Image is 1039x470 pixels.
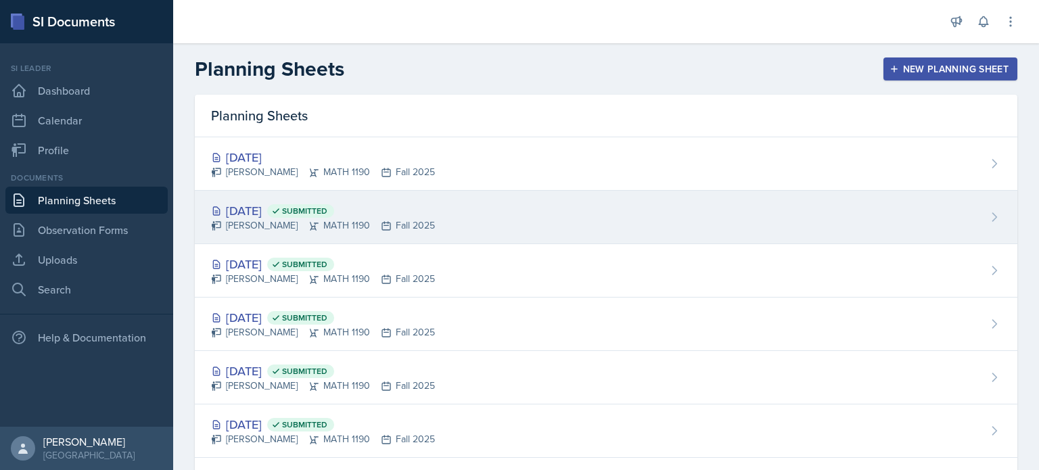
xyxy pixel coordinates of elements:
[211,255,435,273] div: [DATE]
[282,206,327,216] span: Submitted
[43,435,135,448] div: [PERSON_NAME]
[195,137,1017,191] a: [DATE] [PERSON_NAME]MATH 1190Fall 2025
[195,351,1017,404] a: [DATE] Submitted [PERSON_NAME]MATH 1190Fall 2025
[211,415,435,433] div: [DATE]
[892,64,1009,74] div: New Planning Sheet
[195,95,1017,137] div: Planning Sheets
[211,325,435,339] div: [PERSON_NAME] MATH 1190 Fall 2025
[282,259,327,270] span: Submitted
[883,57,1017,80] button: New Planning Sheet
[5,246,168,273] a: Uploads
[282,419,327,430] span: Submitted
[5,276,168,303] a: Search
[211,362,435,380] div: [DATE]
[5,324,168,351] div: Help & Documentation
[211,165,435,179] div: [PERSON_NAME] MATH 1190 Fall 2025
[5,77,168,104] a: Dashboard
[211,379,435,393] div: [PERSON_NAME] MATH 1190 Fall 2025
[211,308,435,327] div: [DATE]
[5,216,168,243] a: Observation Forms
[211,432,435,446] div: [PERSON_NAME] MATH 1190 Fall 2025
[211,148,435,166] div: [DATE]
[43,448,135,462] div: [GEOGRAPHIC_DATA]
[211,202,435,220] div: [DATE]
[282,366,327,377] span: Submitted
[5,107,168,134] a: Calendar
[5,62,168,74] div: Si leader
[211,218,435,233] div: [PERSON_NAME] MATH 1190 Fall 2025
[5,172,168,184] div: Documents
[211,272,435,286] div: [PERSON_NAME] MATH 1190 Fall 2025
[282,312,327,323] span: Submitted
[5,137,168,164] a: Profile
[195,404,1017,458] a: [DATE] Submitted [PERSON_NAME]MATH 1190Fall 2025
[5,187,168,214] a: Planning Sheets
[195,191,1017,244] a: [DATE] Submitted [PERSON_NAME]MATH 1190Fall 2025
[195,244,1017,298] a: [DATE] Submitted [PERSON_NAME]MATH 1190Fall 2025
[195,57,344,81] h2: Planning Sheets
[195,298,1017,351] a: [DATE] Submitted [PERSON_NAME]MATH 1190Fall 2025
